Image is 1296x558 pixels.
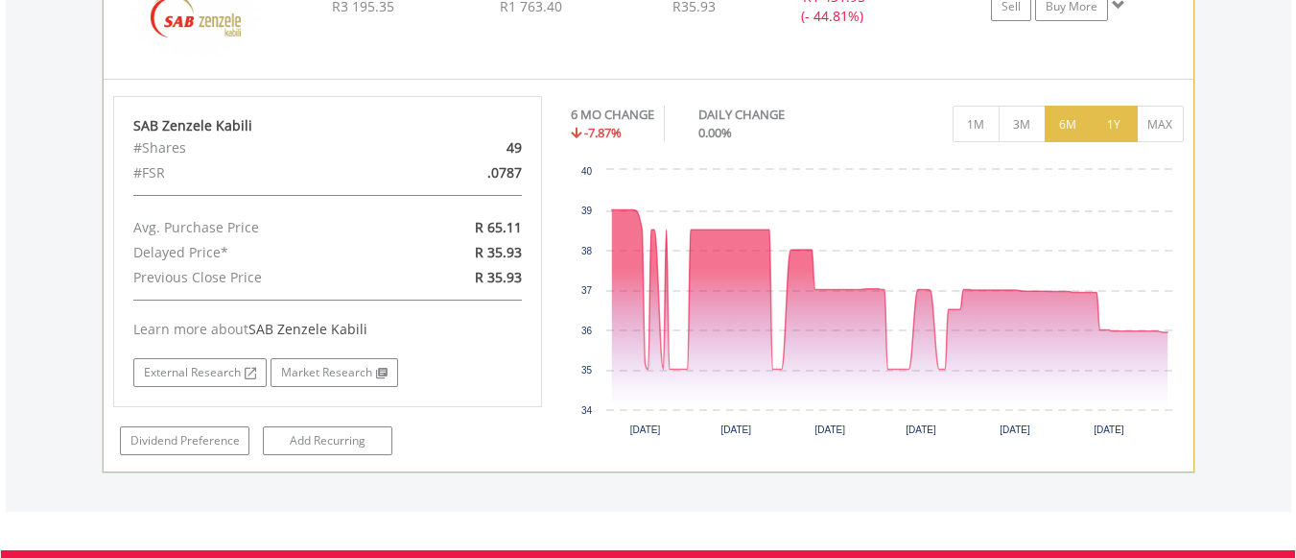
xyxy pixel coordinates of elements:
[698,106,852,124] div: DAILY CHANGE
[133,358,267,387] a: External Research
[248,320,367,338] span: SAB Zenzele Kabili
[133,116,523,135] div: SAB Zenzele Kabili
[475,218,522,236] span: R 65.11
[119,135,397,160] div: #Shares
[906,425,936,435] text: [DATE]
[581,246,593,256] text: 38
[630,425,661,435] text: [DATE]
[1137,106,1184,142] button: MAX
[571,160,1183,449] svg: Interactive chart
[571,106,654,124] div: 6 MO CHANGE
[1045,106,1092,142] button: 6M
[953,106,1000,142] button: 1M
[1000,425,1030,435] text: [DATE]
[119,160,397,185] div: #FSR
[581,166,593,177] text: 40
[581,326,593,336] text: 36
[581,206,593,216] text: 39
[815,425,846,435] text: [DATE]
[263,426,392,455] a: Add Recurring
[133,320,523,339] div: Learn more about
[571,160,1184,449] div: Chart. Highcharts interactive chart.
[1091,106,1138,142] button: 1Y
[581,285,593,296] text: 37
[475,243,522,261] span: R 35.93
[721,425,752,435] text: [DATE]
[584,124,622,141] span: -7.87%
[698,124,732,141] span: 0.00%
[999,106,1046,142] button: 3M
[475,268,522,286] span: R 35.93
[120,426,249,455] a: Dividend Preference
[581,405,593,416] text: 34
[119,240,397,265] div: Delayed Price*
[119,265,397,290] div: Previous Close Price
[397,135,536,160] div: 49
[581,365,593,376] text: 35
[397,160,536,185] div: .0787
[119,215,397,240] div: Avg. Purchase Price
[1094,425,1124,435] text: [DATE]
[271,358,398,387] a: Market Research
